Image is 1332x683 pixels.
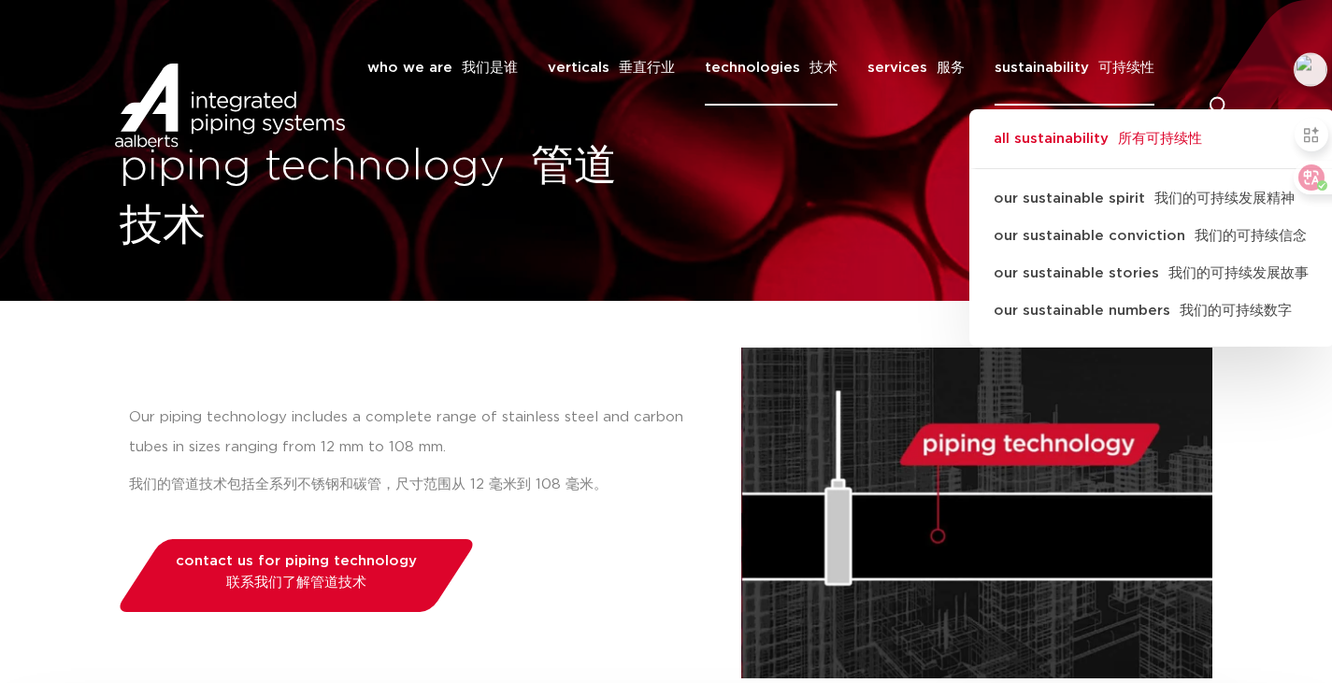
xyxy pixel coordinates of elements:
[1180,304,1292,318] font: 我们的可持续数字
[995,30,1154,106] a: sustainability 可持续性
[705,30,838,106] a: technologies 技术
[226,576,366,590] font: 联系我们了解管道技术
[982,106,1169,181] a: people & culture 人与文化
[1195,229,1307,243] font: 我们的可持续信念
[1098,61,1154,75] font: 可持续性
[1118,132,1202,146] font: 所有可持续性
[619,61,675,75] font: 垂直行业
[937,61,965,75] font: 服务
[809,61,838,75] font: 技术
[176,554,417,597] span: contact us for piping technology
[867,30,965,106] a: services 服务
[114,539,478,612] a: contact us for piping technology联系我们了解管道技术
[1154,192,1295,206] font: 我们的可持续发展精神
[120,137,657,257] h1: piping technology
[129,477,608,491] font: 我们的管道技术包括全系列不锈钢和碳管，尺寸范围从 12 毫米到 108 毫米。
[548,30,675,106] a: verticals 垂直行业
[361,30,1169,181] nav: Menu
[129,403,704,507] p: Our piping technology includes a complete range of stainless steel and carbon tubes in sizes rang...
[462,61,518,75] font: 我们是谁
[367,30,518,106] a: who we are 我们是谁
[1168,266,1309,280] font: 我们的可持续发展故事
